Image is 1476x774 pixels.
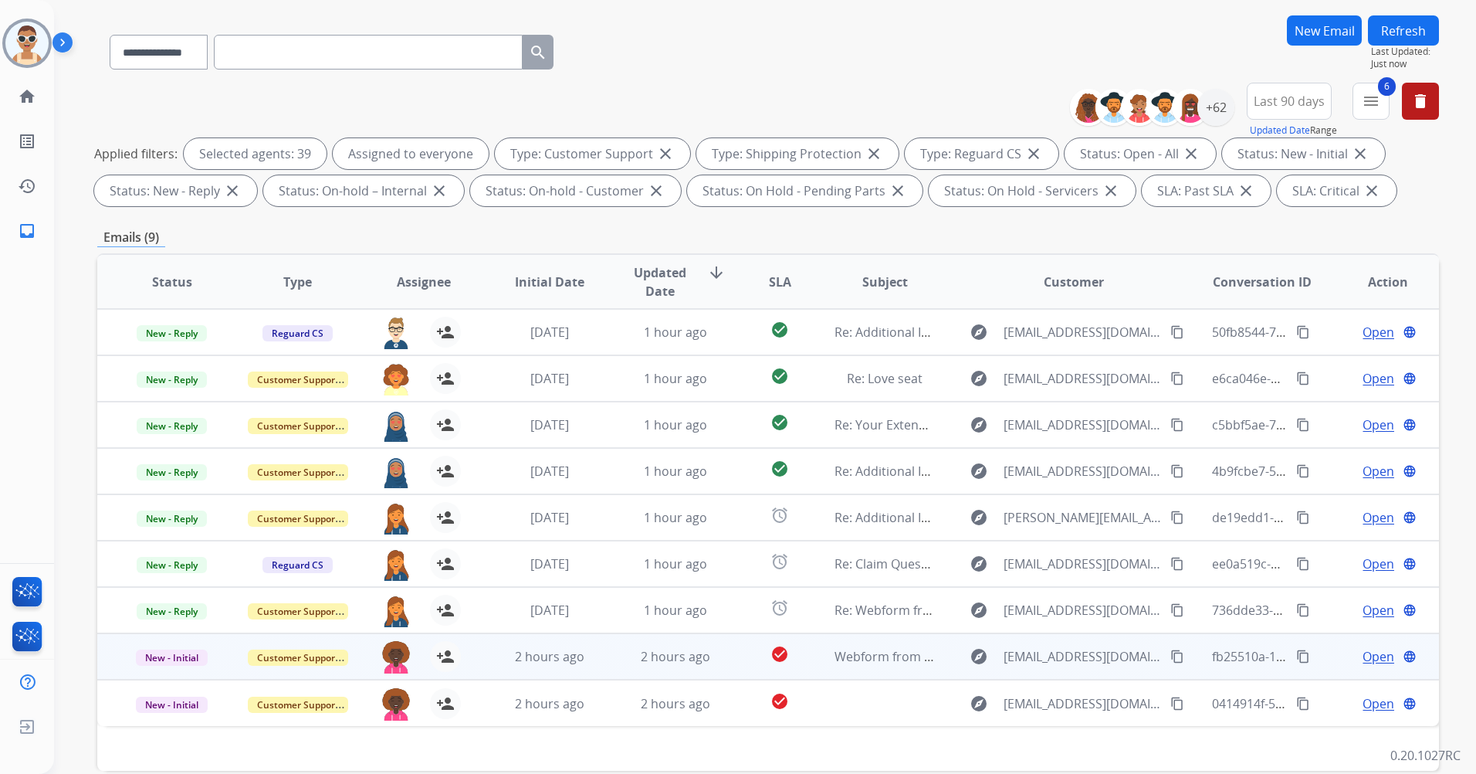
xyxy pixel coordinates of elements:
[436,323,455,341] mat-icon: person_add
[1403,418,1417,432] mat-icon: language
[1403,697,1417,711] mat-icon: language
[381,456,411,488] img: agent-avatar
[137,603,207,620] span: New - Reply
[530,555,569,572] span: [DATE]
[1296,511,1310,524] mat-icon: content_copy
[770,599,789,617] mat-icon: alarm
[687,175,922,206] div: Status: On Hold - Pending Parts
[397,273,451,291] span: Assignee
[889,182,907,200] mat-icon: close
[1065,138,1216,169] div: Status: Open - All
[1170,557,1184,571] mat-icon: content_copy
[94,175,257,206] div: Status: New - Reply
[1004,555,1162,573] span: [EMAIL_ADDRESS][DOMAIN_NAME]
[770,367,789,385] mat-icon: check_circle
[1296,372,1310,385] mat-icon: content_copy
[1403,603,1417,617] mat-icon: language
[1296,464,1310,478] mat-icon: content_copy
[1044,273,1104,291] span: Customer
[530,416,569,433] span: [DATE]
[530,602,569,619] span: [DATE]
[970,601,988,620] mat-icon: explore
[18,222,36,240] mat-icon: inbox
[333,138,489,169] div: Assigned to everyone
[1363,555,1394,573] span: Open
[1296,650,1310,664] mat-icon: content_copy
[1371,46,1439,58] span: Last Updated:
[834,416,980,433] span: Re: Your Extend Contract
[248,697,348,713] span: Customer Support
[152,273,192,291] span: Status
[834,463,1036,480] span: Re: Additional Information Needed
[696,138,899,169] div: Type: Shipping Protection
[970,555,988,573] mat-icon: explore
[1004,416,1162,434] span: [EMAIL_ADDRESS][DOMAIN_NAME]
[834,602,1205,619] span: Re: Webform from [EMAIL_ADDRESS][DOMAIN_NAME] on [DATE]
[1170,418,1184,432] mat-icon: content_copy
[97,228,165,247] p: Emails (9)
[381,641,411,674] img: agent-avatar
[1237,182,1255,200] mat-icon: close
[530,509,569,526] span: [DATE]
[1390,746,1461,765] p: 0.20.1027RC
[1363,416,1394,434] span: Open
[641,648,710,665] span: 2 hours ago
[1212,509,1446,526] span: de19edd1-0ffe-4c92-8983-65bfb57db78e
[470,175,681,206] div: Status: On-hold - Customer
[770,413,789,432] mat-icon: check_circle
[970,647,988,666] mat-icon: explore
[865,144,883,163] mat-icon: close
[1170,511,1184,524] mat-icon: content_copy
[184,138,327,169] div: Selected agents: 39
[1004,694,1162,713] span: [EMAIL_ADDRESS][DOMAIN_NAME]
[644,602,707,619] span: 1 hour ago
[381,409,411,442] img: agent-avatar
[436,508,455,527] mat-icon: person_add
[970,694,988,713] mat-icon: explore
[137,372,207,388] span: New - Reply
[381,688,411,721] img: agent-avatar
[136,650,208,666] span: New - Initial
[834,509,987,526] span: Re: Additional Information
[248,650,348,666] span: Customer Support
[1363,182,1381,200] mat-icon: close
[515,695,584,712] span: 2 hours ago
[1250,124,1337,137] span: Range
[18,87,36,106] mat-icon: home
[1024,144,1043,163] mat-icon: close
[1287,15,1362,46] button: New Email
[1212,324,1444,341] span: 50fb8544-74f8-4687-8c5b-2d63f5b18d80
[905,138,1058,169] div: Type: Reguard CS
[770,506,789,524] mat-icon: alarm
[223,182,242,200] mat-icon: close
[18,177,36,195] mat-icon: history
[770,321,789,339] mat-icon: check_circle
[1363,508,1394,527] span: Open
[137,325,207,341] span: New - Reply
[436,369,455,388] mat-icon: person_add
[1403,557,1417,571] mat-icon: language
[1277,175,1396,206] div: SLA: Critical
[436,555,455,573] mat-icon: person_add
[656,144,675,163] mat-icon: close
[262,557,333,573] span: Reguard CS
[770,460,789,478] mat-icon: check_circle
[1296,603,1310,617] mat-icon: content_copy
[436,416,455,434] mat-icon: person_add
[1411,92,1430,110] mat-icon: delete
[1313,255,1439,309] th: Action
[1170,372,1184,385] mat-icon: content_copy
[1170,603,1184,617] mat-icon: content_copy
[1004,369,1162,388] span: [EMAIL_ADDRESS][DOMAIN_NAME]
[1004,601,1162,620] span: [EMAIL_ADDRESS][DOMAIN_NAME]
[644,370,707,387] span: 1 hour ago
[1212,416,1438,433] span: c5bbf5ae-7743-470a-9e3f-e6ce90f7f9da
[970,508,988,527] mat-icon: explore
[834,555,944,572] span: Re: Claim Question
[644,509,707,526] span: 1 hour ago
[1212,370,1436,387] span: e6ca046e-7259-43fe-aa91-ef5ffc569c74
[834,324,1036,341] span: Re: Additional Information Needed
[970,369,988,388] mat-icon: explore
[1212,648,1444,665] span: fb25510a-1c4f-4164-ba5c-19cb847e4682
[1362,92,1380,110] mat-icon: menu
